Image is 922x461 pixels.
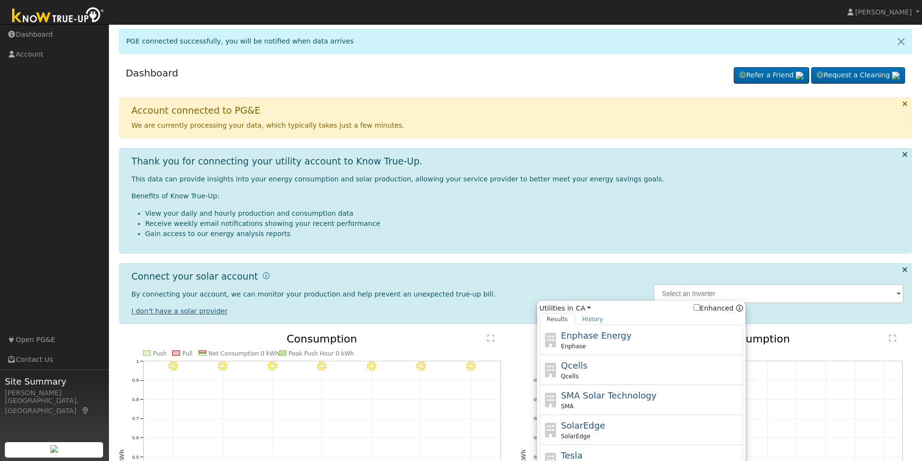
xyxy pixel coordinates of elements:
[287,333,357,345] text: Consumption
[892,72,900,79] img: retrieve
[416,361,426,371] i: 9/29 - MostlyClear
[561,402,574,411] span: SMA
[534,377,541,383] text: 0.9
[694,304,700,311] input: Enhanced
[132,271,258,282] h1: Connect your solar account
[132,105,260,116] h1: Account connected to PG&E
[487,334,494,342] text: 
[50,445,58,453] img: retrieve
[811,67,905,84] a: Request a Cleaning
[694,303,734,313] label: Enhanced
[132,191,904,201] p: Benefits of Know True-Up:
[132,416,139,421] text: 0.7
[132,290,496,298] span: By connecting your account, we can monitor your production and help prevent an unexpected true-up...
[540,313,575,325] a: Results
[367,361,377,371] i: 9/28 - MostlyClear
[534,435,541,440] text: 0.6
[561,372,578,381] span: Qcells
[736,304,743,312] a: Enhanced Providers
[168,361,178,371] i: 9/24 - Clear
[653,284,904,303] input: Select an Inverter
[218,361,227,371] i: 9/25 - Clear
[561,450,582,461] span: Tesla
[145,208,904,219] li: View your daily and hourly production and consumption data
[132,397,139,402] text: 0.8
[889,334,896,342] text: 
[132,454,139,460] text: 0.5
[119,29,912,54] div: PGE connected successfully, you will be notified when data arrives
[694,303,743,313] span: Show enhanced providers
[81,407,90,415] a: Map
[5,375,104,388] span: Site Summary
[575,313,610,325] a: History
[132,175,664,183] span: This data can provide insights into your energy consumption and solar production, allowing your s...
[145,219,904,229] li: Receive weekly email notifications showing your recent performance
[540,303,743,313] span: Utilities in
[534,454,541,460] text: 0.5
[268,361,277,371] i: 9/26 - Clear
[891,30,911,53] a: Close
[145,229,904,239] li: Gain access to our energy analysis reports
[132,121,405,129] span: We are currently processing your data, which typically takes just a few minutes.
[657,333,790,345] text: Annual Net Consumption
[132,156,423,167] h1: Thank you for connecting your utility account to Know True-Up.
[5,388,104,398] div: [PERSON_NAME]
[561,390,656,401] span: SMA Solar Technology
[5,396,104,416] div: [GEOGRAPHIC_DATA], [GEOGRAPHIC_DATA]
[132,435,139,440] text: 0.6
[466,361,476,371] i: 9/30 - Clear
[534,397,541,402] text: 0.8
[796,72,803,79] img: retrieve
[855,8,912,16] span: [PERSON_NAME]
[208,350,279,357] text: Net Consumption 0 kWh
[317,361,327,371] i: 9/27 - Clear
[561,420,605,431] span: SolarEdge
[136,358,139,364] text: 1
[182,350,192,357] text: Pull
[561,360,588,371] span: Qcells
[561,342,586,351] span: Enphase
[132,307,228,315] a: I don't have a solar provider
[534,416,541,421] text: 0.7
[132,377,139,383] text: 0.9
[288,350,354,357] text: Peak Push Hour 0 kWh
[7,5,109,27] img: Know True-Up
[576,303,591,313] a: CA
[561,432,590,441] span: SolarEdge
[561,330,632,341] span: Enphase Energy
[153,350,166,357] text: Push
[126,67,179,79] a: Dashboard
[734,67,809,84] a: Refer a Friend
